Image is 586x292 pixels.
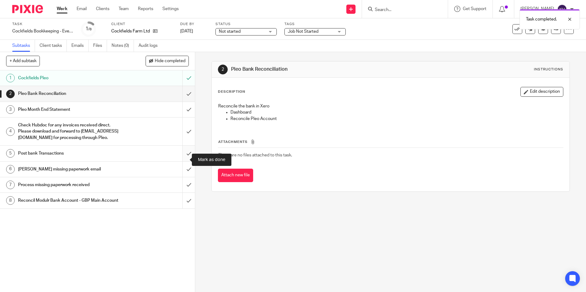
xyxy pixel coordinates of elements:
[111,22,173,27] label: Client
[138,6,153,12] a: Reports
[557,4,567,14] img: svg%3E
[162,6,179,12] a: Settings
[18,149,124,158] h1: Post bank Transactions
[71,40,89,52] a: Emails
[146,56,189,66] button: Hide completed
[230,116,563,122] p: Reconcile Pleo Account
[218,89,245,94] p: Description
[96,6,109,12] a: Clients
[57,6,67,12] a: Work
[231,66,404,73] h1: Pleo Bank Reconciliation
[219,29,241,34] span: Not started
[77,6,87,12] a: Email
[18,196,124,205] h1: Reconcil Modulr Bank Account - GBP Main Account
[6,105,15,114] div: 3
[12,5,43,13] img: Pixie
[6,181,15,189] div: 7
[12,22,74,27] label: Task
[180,22,208,27] label: Due by
[288,29,318,34] span: Job Not Started
[218,153,292,157] span: There are no files attached to this task.
[155,59,185,64] span: Hide completed
[6,74,15,82] div: 1
[6,165,15,174] div: 6
[18,165,124,174] h1: [PERSON_NAME] missing paperwork email
[139,40,162,52] a: Audit logs
[218,140,248,144] span: Attachments
[18,73,124,83] h1: Cockfields Pleo
[88,28,92,31] small: /8
[6,149,15,158] div: 5
[119,6,129,12] a: Team
[18,89,124,98] h1: Pleo Bank Reconciliation
[230,109,563,115] p: Dashboard
[12,28,74,34] div: Cockfields Bookkeeping - Every Monday
[6,196,15,205] div: 8
[180,29,193,33] span: [DATE]
[12,28,74,34] div: Cockfields Bookkeeping - Every [DATE]
[86,25,92,32] div: 1
[6,127,15,136] div: 4
[218,103,563,109] p: Reconcile the bank in Xero
[526,16,557,22] p: Task completed.
[18,180,124,189] h1: Process missing paperwork received
[218,169,253,182] button: Attach new file
[520,87,563,97] button: Edit description
[18,105,124,114] h1: Pleo Month End Statement
[534,67,563,72] div: Instructions
[18,121,124,142] h1: Check Hubdoc for any invoices received direct. Please download and forward to [EMAIL_ADDRESS][DOM...
[111,28,150,34] p: Cockfields Farm Ltd
[112,40,134,52] a: Notes (0)
[6,90,15,98] div: 2
[93,40,107,52] a: Files
[215,22,277,27] label: Status
[12,40,35,52] a: Subtasks
[284,22,346,27] label: Tags
[218,65,228,74] div: 2
[6,56,40,66] button: + Add subtask
[40,40,67,52] a: Client tasks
